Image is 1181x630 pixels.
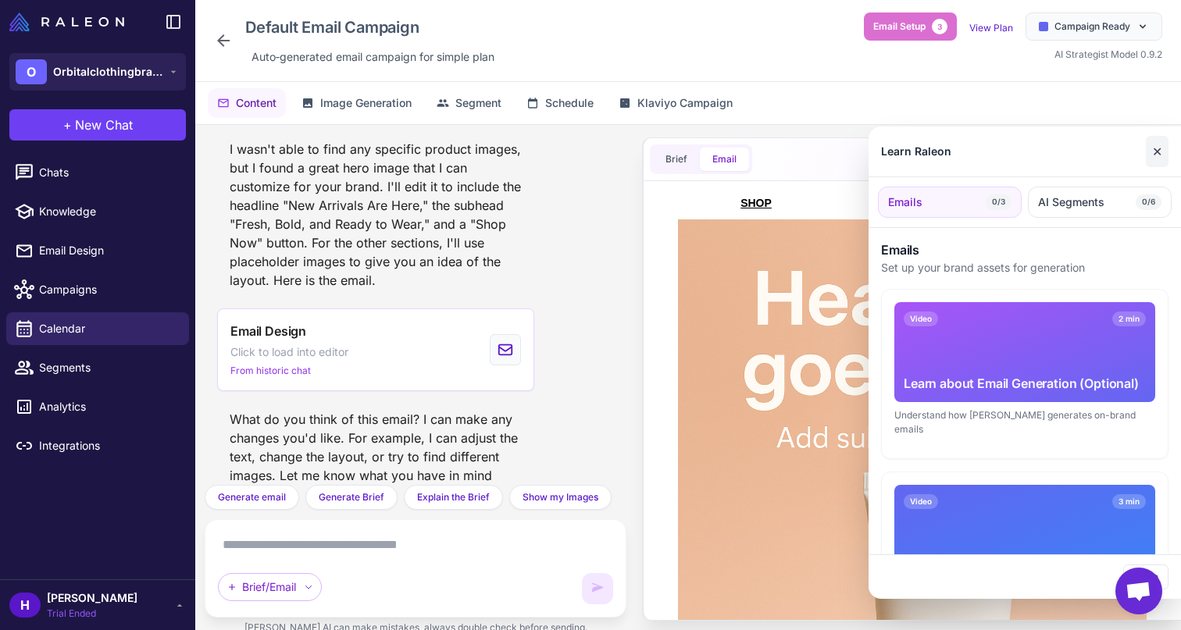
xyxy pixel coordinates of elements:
span: 3 min [1112,494,1146,509]
button: Close [1146,136,1169,167]
a: COLLECTIONS [205,9,283,22]
button: Emails0/3 [878,187,1022,218]
button: AI Segments0/6 [1028,187,1172,218]
div: Learn Raleon [881,143,951,160]
span: Emails [888,194,922,211]
span: AI Segments [1038,194,1104,211]
span: 0/6 [1136,194,1161,210]
div: Open chat [1115,568,1162,614]
span: Video [904,494,938,509]
a: SHOP [72,9,103,22]
div: Understand how [PERSON_NAME] generates on-brand emails [894,408,1155,436]
div: Learn about Email Generation (Optional) [904,374,1146,393]
h3: Emails [881,240,1169,259]
span: 0/3 [986,194,1012,210]
button: Close [1123,564,1169,589]
span: 2 min [1112,311,1146,326]
span: Video [904,311,938,326]
p: Set up your brand assets for generation [881,259,1169,276]
a: BEST SELLERS [359,9,441,22]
